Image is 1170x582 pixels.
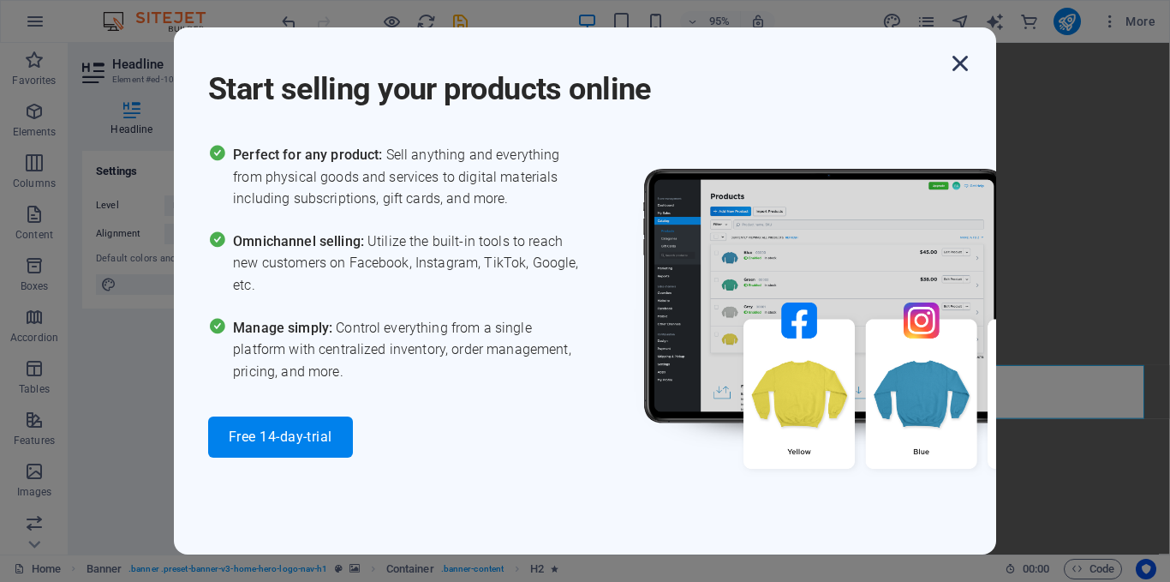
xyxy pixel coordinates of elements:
span: Manage simply: [233,320,336,336]
span: Control everything from a single platform with centralized inventory, order management, pricing, ... [233,317,585,383]
span: Perfect for any product: [233,147,385,163]
span: Omnichannel selling: [233,233,367,249]
span: Sell anything and everything from physical goods and services to digital materials including subs... [233,144,585,210]
span: Utilize the built-in tools to reach new customers on Facebook, Instagram, TikTok, Google, etc. [233,231,585,297]
h1: Start selling your products online [208,48,945,110]
img: promo_image.png [615,144,1129,519]
button: Free 14-day-trial [208,417,353,458]
span: Free 14-day-trial [229,430,332,444]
